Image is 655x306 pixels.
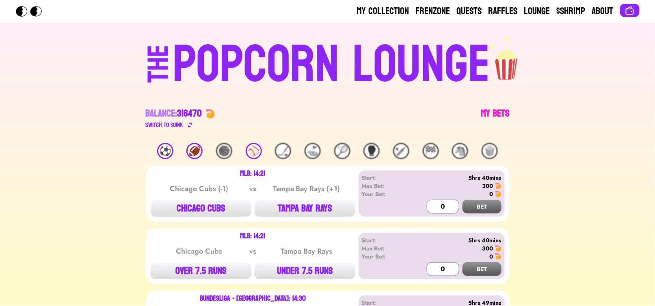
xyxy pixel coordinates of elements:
[495,253,502,260] img: 🍤
[524,5,550,18] a: Lounge
[78,36,578,91] a: THEPOPCORN LOUNGEpopcorn
[186,143,203,159] div: 🏈
[146,107,202,120] div: Balance:
[334,143,350,159] div: 🎾
[423,143,439,159] div: 🏁
[200,295,306,302] div: Bundesliga - [GEOGRAPHIC_DATA]: 14:30
[489,5,518,18] a: Raffles
[157,143,173,159] div: ⚽️
[495,183,502,189] img: 🍤
[362,236,409,244] div: Start:
[463,262,502,276] button: BET
[557,5,586,18] a: $Shrimp
[248,183,258,194] div: vs
[408,236,501,244] div: 5hrs 40mins
[481,107,510,130] a: My Bets
[491,36,524,81] img: popcorn
[452,143,468,159] div: 🐴
[205,109,215,119] img: 🍤
[362,252,409,261] div: Your Bet:
[248,246,258,257] div: vs
[246,143,262,159] div: ⚾️
[158,246,240,257] div: Chicago Cubs
[482,244,493,252] div: 300
[495,191,502,197] img: 🍤
[362,244,409,252] div: Max Bet:
[158,183,240,194] div: Chicago Cubs (-1)
[177,105,202,122] span: 316470
[146,120,184,130] div: Switch to $ OINK
[151,200,251,217] button: CHICAGO CUBS
[173,39,491,91] div: POPCORN LOUNGE
[363,143,380,159] div: 🥊
[362,182,409,190] div: Max Bet:
[495,245,502,252] img: 🍤
[255,263,355,279] button: UNDER 7.5 RUNS
[463,200,502,213] button: BET
[216,143,232,159] div: 🏀
[490,190,493,198] div: 0
[275,143,291,159] div: 🏒
[357,5,409,18] a: My Collection
[393,143,409,159] div: 🏏
[240,170,266,177] div: MLB: 14:21
[16,6,48,17] img: Popcorn
[240,233,266,239] div: MLB: 14:21
[362,174,409,182] div: Start:
[457,5,482,18] a: Quests
[482,182,493,190] div: 300
[625,6,635,15] img: Connect wallet
[482,143,498,159] div: 🍿
[144,45,173,99] div: THE
[151,263,251,279] button: OVER 7.5 RUNS
[408,174,501,182] div: 5hrs 40mins
[266,246,348,257] div: Tampa Bay Rays
[362,190,409,198] div: Your Bet:
[592,5,614,18] a: About
[490,252,493,261] div: 0
[305,143,321,159] div: ⛳️
[255,200,355,217] button: TAMPA BAY RAYS
[416,5,450,18] a: Frenzone
[266,183,348,194] div: Tampa Bay Rays (+1)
